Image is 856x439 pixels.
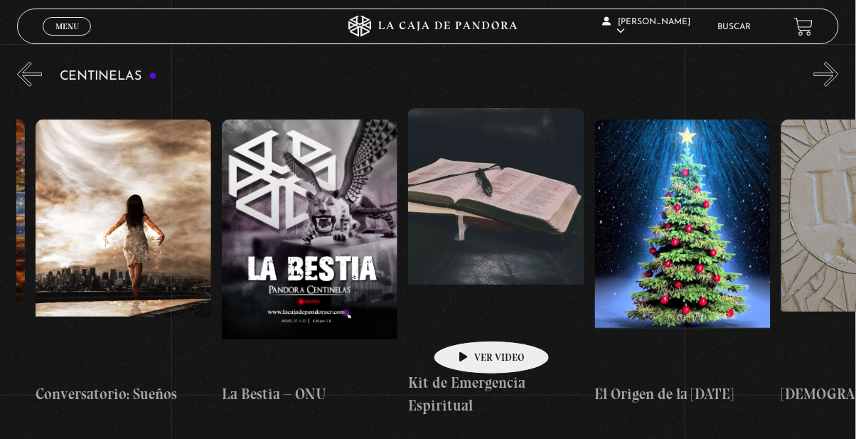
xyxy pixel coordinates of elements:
h4: El Origen de la [DATE] [595,383,771,406]
h4: Kit de Emergencia Espiritual [408,371,584,416]
span: Cerrar [50,34,84,44]
a: View your shopping cart [794,17,813,36]
h4: Conversatorio: Sueños [36,383,211,406]
a: El Origen de la [DATE] [595,97,771,428]
h3: Centinelas [60,70,157,83]
span: [PERSON_NAME] [602,18,690,36]
h4: La Bestia – ONU [222,383,397,406]
a: Kit de Emergencia Espiritual [408,97,584,428]
a: Conversatorio: Sueños [36,97,211,428]
button: Next [814,62,839,87]
span: Menu [55,22,79,31]
a: La Bestia – ONU [222,97,397,428]
a: Buscar [718,23,751,31]
button: Previous [17,62,42,87]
